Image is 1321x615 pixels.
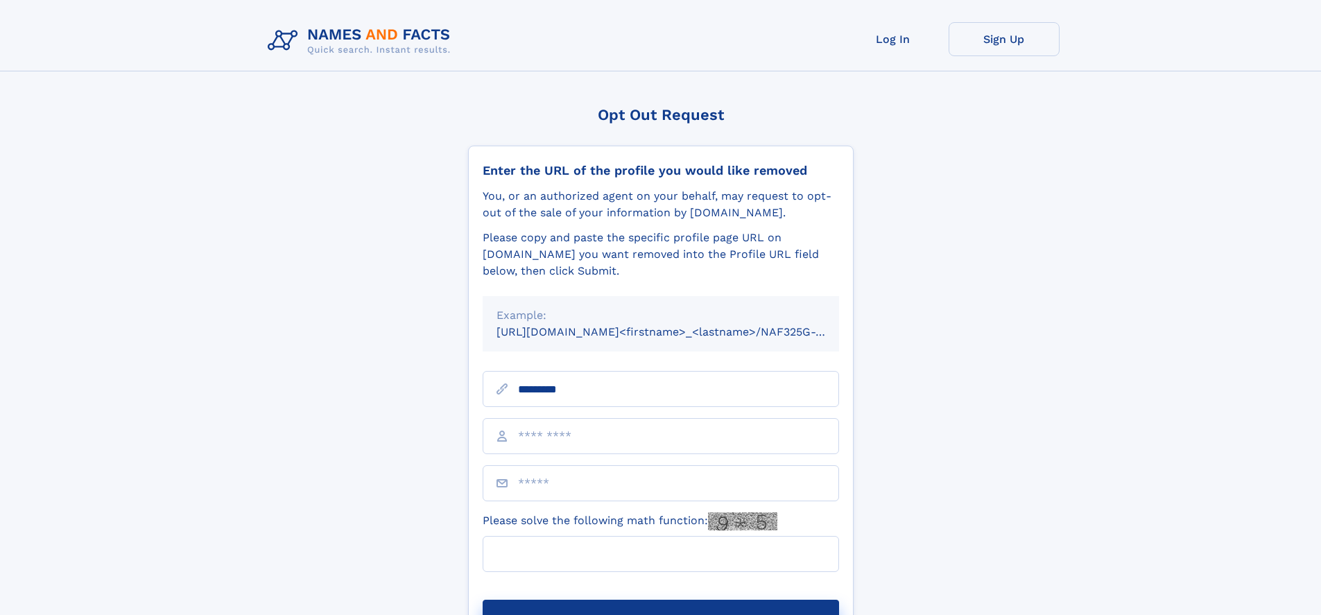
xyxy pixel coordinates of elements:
[483,512,777,530] label: Please solve the following math function:
[949,22,1060,56] a: Sign Up
[468,106,854,123] div: Opt Out Request
[838,22,949,56] a: Log In
[262,22,462,60] img: Logo Names and Facts
[483,188,839,221] div: You, or an authorized agent on your behalf, may request to opt-out of the sale of your informatio...
[497,325,865,338] small: [URL][DOMAIN_NAME]<firstname>_<lastname>/NAF325G-xxxxxxxx
[497,307,825,324] div: Example:
[483,163,839,178] div: Enter the URL of the profile you would like removed
[483,229,839,279] div: Please copy and paste the specific profile page URL on [DOMAIN_NAME] you want removed into the Pr...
